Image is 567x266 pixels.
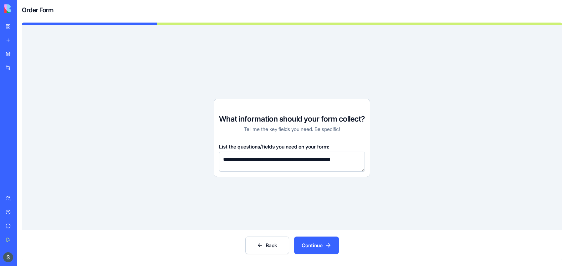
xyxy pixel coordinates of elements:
h4: Order Form [22,6,54,14]
h3: What information should your form collect? [219,114,365,124]
img: logo [4,4,43,13]
button: Continue [294,237,339,254]
span: List the questions/fields you need on your form: [219,143,329,150]
img: ACg8ocJLZue-o75mwLXp8ufOKyova2ITW1ePUOn4czpDZhCxeyhQhA=s96-c [3,252,13,262]
p: Tell me the key fields you need. Be specific! [244,125,340,133]
button: Back [245,237,289,254]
